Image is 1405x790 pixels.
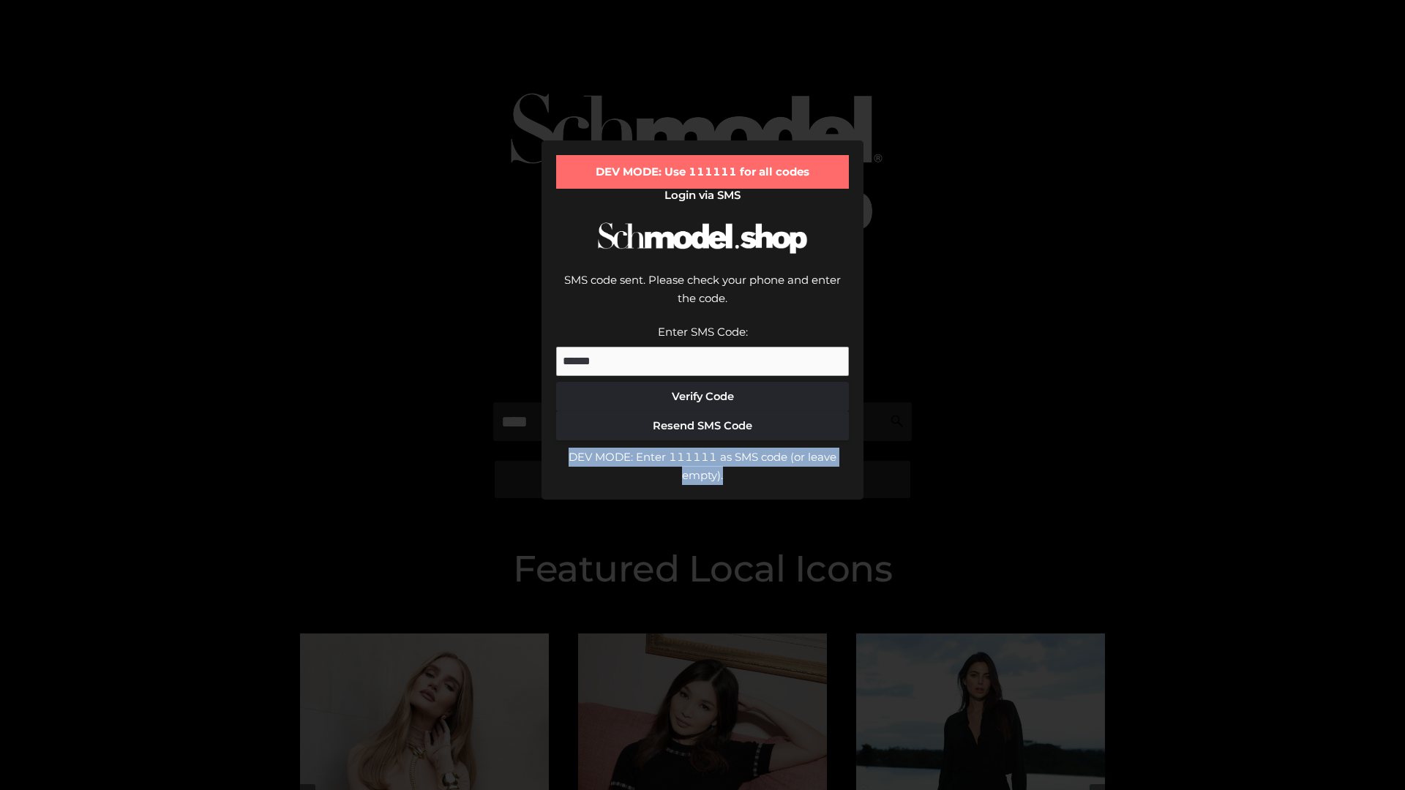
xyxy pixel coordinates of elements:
div: DEV MODE: Enter 111111 as SMS code (or leave empty). [556,448,849,485]
button: Verify Code [556,382,849,411]
button: Resend SMS Code [556,411,849,440]
div: SMS code sent. Please check your phone and enter the code. [556,271,849,323]
label: Enter SMS Code: [658,325,748,339]
h2: Login via SMS [556,189,849,202]
div: DEV MODE: Use 111111 for all codes [556,155,849,189]
img: Schmodel Logo [593,209,812,267]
